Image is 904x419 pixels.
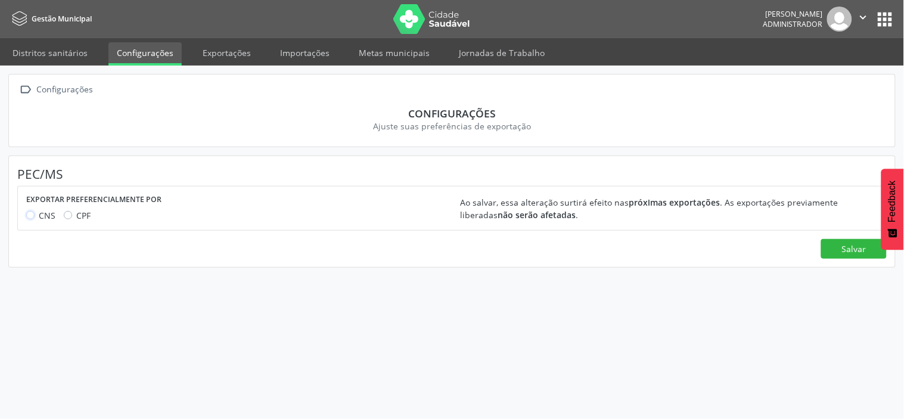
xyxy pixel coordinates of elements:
[451,42,553,63] a: Jornadas de Trabalho
[17,81,95,98] a:  Configurações
[827,7,852,32] img: img
[108,42,182,66] a: Configurações
[842,243,866,255] span: Salvar
[35,81,95,98] div: Configurações
[26,120,878,132] div: Ajuste suas preferências de exportação
[629,197,720,208] span: próximas exportações
[76,210,91,221] span: CPF
[763,9,823,19] div: [PERSON_NAME]
[32,14,92,24] span: Gestão Municipal
[763,19,823,29] span: Administrador
[881,169,904,250] button: Feedback - Mostrar pesquisa
[875,9,896,30] button: apps
[8,9,92,29] a: Gestão Municipal
[852,7,875,32] button: 
[39,210,55,221] span: CNS
[350,42,438,63] a: Metas municipais
[194,42,259,63] a: Exportações
[857,11,870,24] i: 
[26,191,161,209] label: Exportar preferencialmente por
[821,239,887,259] button: Salvar
[17,81,35,98] i: 
[498,209,576,221] span: não serão afetadas
[461,196,887,221] p: Ao salvar, essa alteração surtirá efeito nas . As exportações previamente liberadas .
[887,181,898,222] span: Feedback
[4,42,96,63] a: Distritos sanitários
[17,167,887,182] h4: PEC/MS
[26,107,878,120] div: Configurações
[272,42,338,63] a: Importações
